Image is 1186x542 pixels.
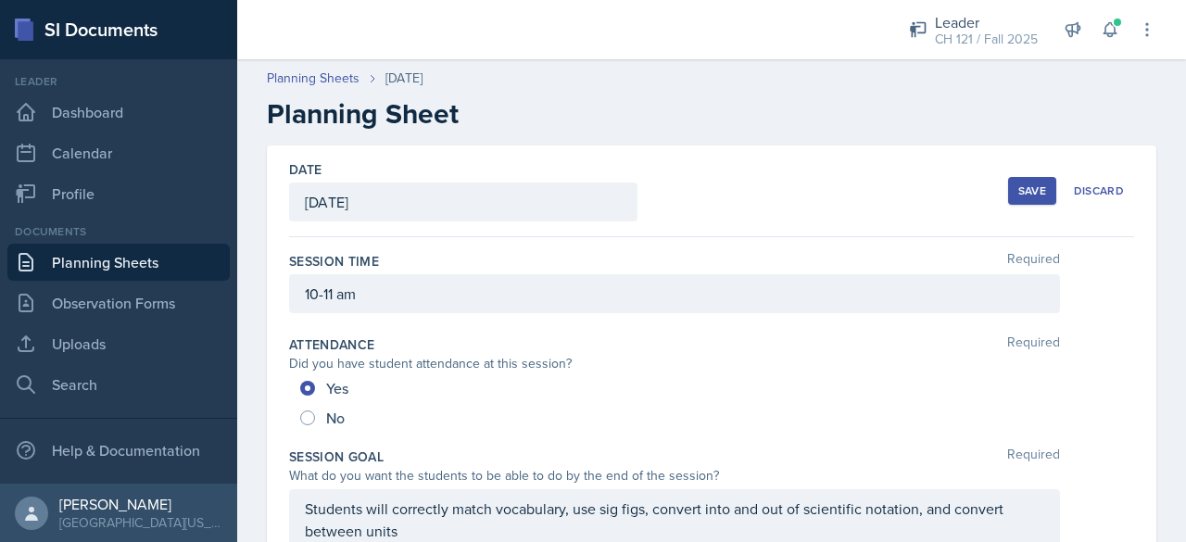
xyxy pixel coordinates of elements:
div: CH 121 / Fall 2025 [935,30,1038,49]
div: What do you want the students to be able to do by the end of the session? [289,466,1060,485]
a: Dashboard [7,94,230,131]
label: Attendance [289,335,375,354]
span: Required [1007,447,1060,466]
div: [GEOGRAPHIC_DATA][US_STATE] in [GEOGRAPHIC_DATA] [59,513,222,532]
p: Students will correctly match vocabulary, use sig figs, convert into and out of scientific notati... [305,498,1044,542]
div: [DATE] [385,69,423,88]
a: Calendar [7,134,230,171]
div: Help & Documentation [7,432,230,469]
a: Uploads [7,325,230,362]
div: Did you have student attendance at this session? [289,354,1060,373]
div: Leader [935,11,1038,33]
a: Planning Sheets [267,69,360,88]
span: Required [1007,335,1060,354]
span: Yes [326,379,348,397]
a: Profile [7,175,230,212]
button: Save [1008,177,1056,205]
span: No [326,409,345,427]
div: Leader [7,73,230,90]
a: Observation Forms [7,284,230,321]
a: Planning Sheets [7,244,230,281]
p: 10-11 am [305,283,1044,305]
div: Discard [1074,183,1124,198]
div: Documents [7,223,230,240]
h2: Planning Sheet [267,97,1156,131]
div: [PERSON_NAME] [59,495,222,513]
label: Session Time [289,252,379,271]
label: Date [289,160,322,179]
label: Session Goal [289,447,384,466]
button: Discard [1064,177,1134,205]
span: Required [1007,252,1060,271]
a: Search [7,366,230,403]
div: Save [1018,183,1046,198]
